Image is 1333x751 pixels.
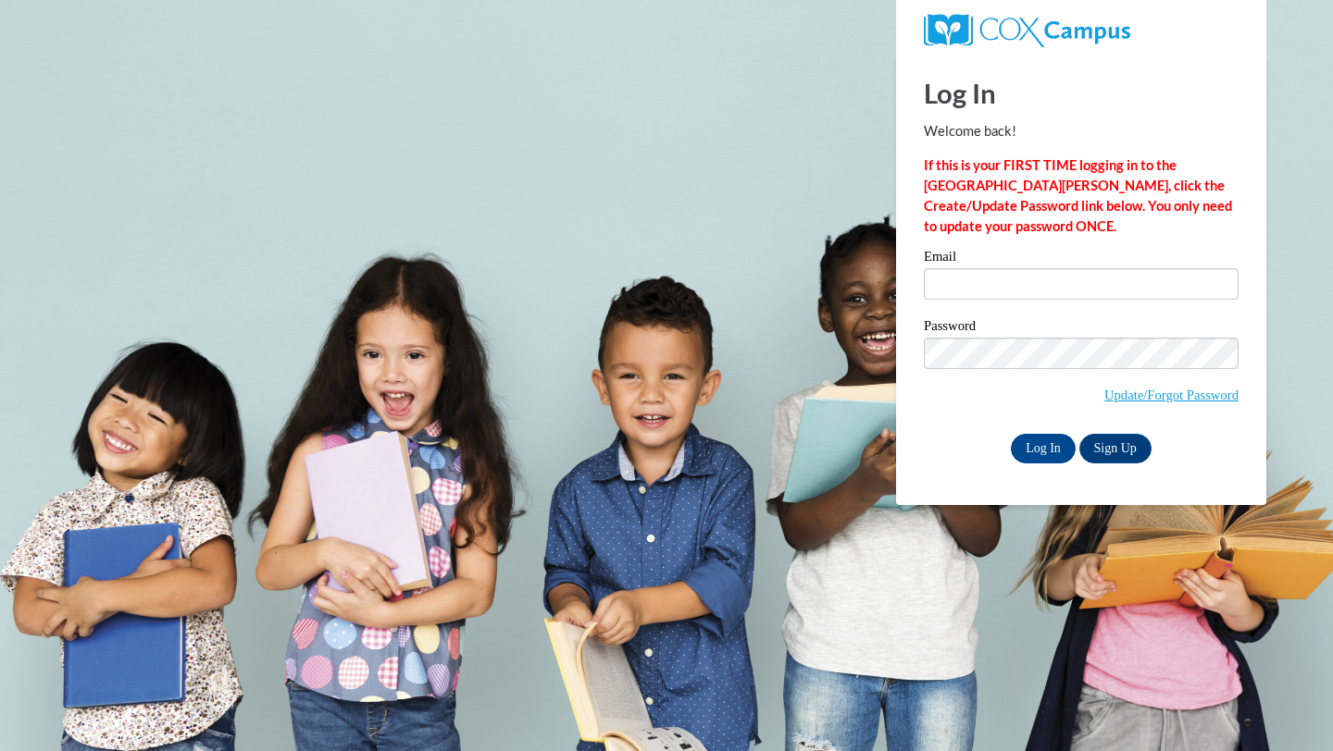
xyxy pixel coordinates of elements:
a: Update/Forgot Password [1104,388,1239,402]
label: Password [924,319,1239,338]
p: Welcome back! [924,121,1239,142]
strong: If this is your FIRST TIME logging in to the [GEOGRAPHIC_DATA][PERSON_NAME], click the Create/Upd... [924,157,1232,234]
a: Sign Up [1079,434,1152,463]
label: Email [924,250,1239,268]
a: COX Campus [924,21,1130,37]
img: COX Campus [924,14,1130,47]
input: Log In [1011,434,1076,463]
h1: Log In [924,74,1239,112]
